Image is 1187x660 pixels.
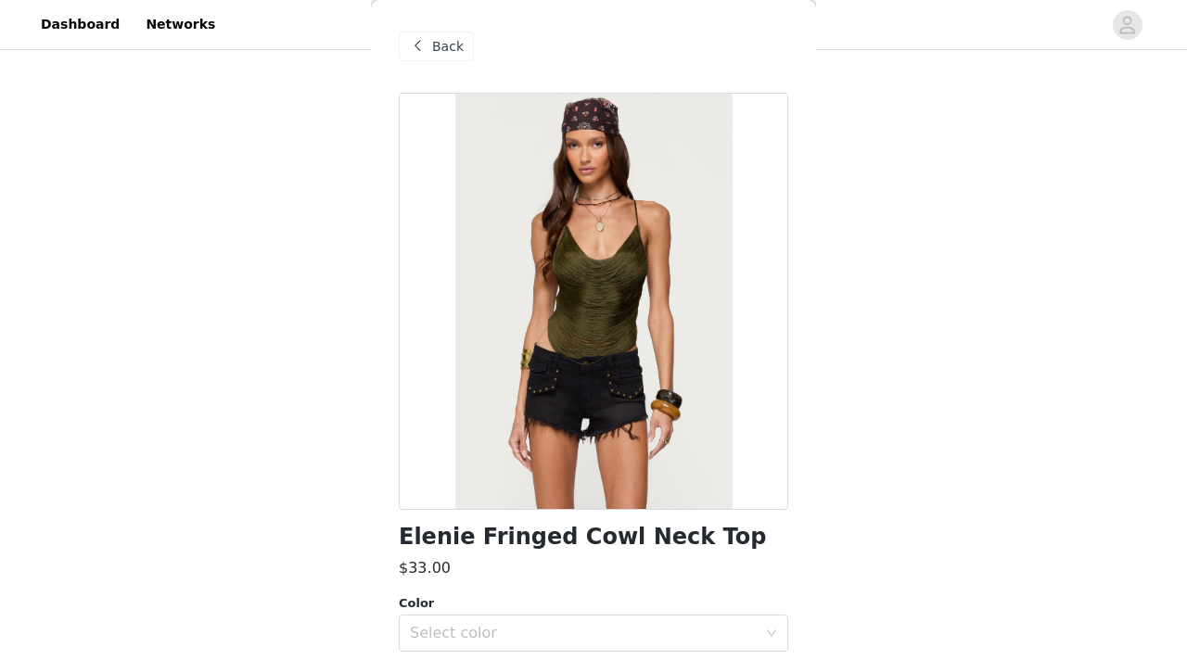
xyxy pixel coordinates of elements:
h3: $33.00 [399,557,451,579]
a: Dashboard [30,4,131,45]
a: Networks [134,4,226,45]
div: avatar [1118,10,1136,40]
i: icon: down [766,628,777,641]
span: Back [432,37,464,57]
h1: Elenie Fringed Cowl Neck Top [399,525,766,550]
div: Color [399,594,788,613]
div: Select color [410,624,757,642]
